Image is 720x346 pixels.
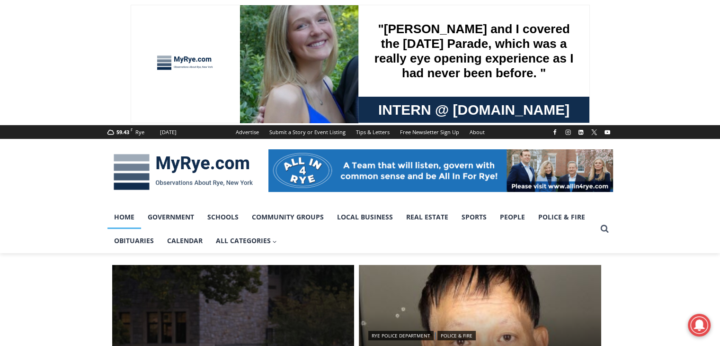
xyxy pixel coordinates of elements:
span: F [131,127,133,132]
img: All in for Rye [268,149,613,192]
a: People [493,205,532,229]
nav: Secondary Navigation [231,125,490,139]
nav: Primary Navigation [107,205,596,253]
a: Police & Fire [532,205,592,229]
div: | [368,329,592,340]
div: [DATE] [160,128,177,137]
a: Obituaries [107,229,160,253]
a: Advertise [231,125,264,139]
a: Local Business [330,205,400,229]
a: Tips & Letters [351,125,395,139]
a: Free Newsletter Sign Up [395,125,464,139]
a: YouTube [602,127,613,138]
a: Facebook [549,127,560,138]
a: Home [107,205,141,229]
a: Government [141,205,201,229]
button: View Search Form [596,220,613,237]
a: Schools [201,205,245,229]
a: Police & Fire [437,331,476,340]
a: Linkedin [575,127,587,138]
span: 59.43 [116,128,129,136]
a: Community Groups [245,205,330,229]
a: Rye Police Department [368,331,434,340]
div: "[PERSON_NAME] and I covered the [DATE] Parade, which was a really eye opening experience as I ha... [239,0,447,92]
a: Intern @ [DOMAIN_NAME] [228,92,459,118]
a: X [588,127,600,138]
a: About [464,125,490,139]
a: Submit a Story or Event Listing [264,125,351,139]
a: Instagram [562,127,574,138]
span: Intern @ [DOMAIN_NAME] [248,94,439,116]
a: Real Estate [400,205,455,229]
div: Rye [135,128,144,137]
a: Sports [455,205,493,229]
button: Child menu of All Categories [209,229,284,253]
img: MyRye.com [107,147,259,197]
a: Calendar [160,229,209,253]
